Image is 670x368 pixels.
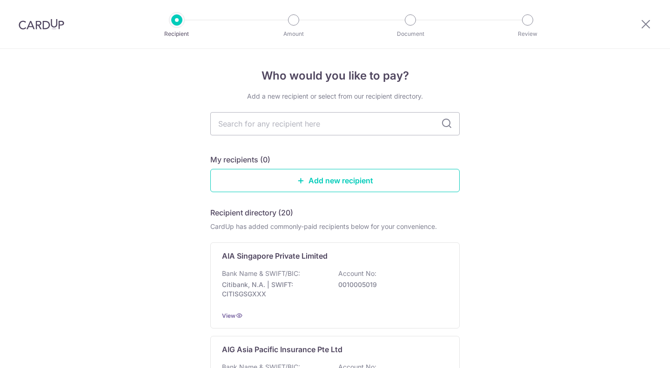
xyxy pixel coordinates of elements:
[142,29,211,39] p: Recipient
[210,92,460,101] div: Add a new recipient or select from our recipient directory.
[210,154,270,165] h5: My recipients (0)
[222,280,326,299] p: Citibank, N.A. | SWIFT: CITISGSGXXX
[210,67,460,84] h4: Who would you like to pay?
[222,250,328,261] p: AIA Singapore Private Limited
[222,344,342,355] p: AIG Asia Pacific Insurance Pte Ltd
[338,269,376,278] p: Account No:
[222,312,235,319] a: View
[210,222,460,231] div: CardUp has added commonly-paid recipients below for your convenience.
[338,280,442,289] p: 0010005019
[259,29,328,39] p: Amount
[210,112,460,135] input: Search for any recipient here
[493,29,562,39] p: Review
[376,29,445,39] p: Document
[210,207,293,218] h5: Recipient directory (20)
[210,169,460,192] a: Add new recipient
[222,269,300,278] p: Bank Name & SWIFT/BIC:
[19,19,64,30] img: CardUp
